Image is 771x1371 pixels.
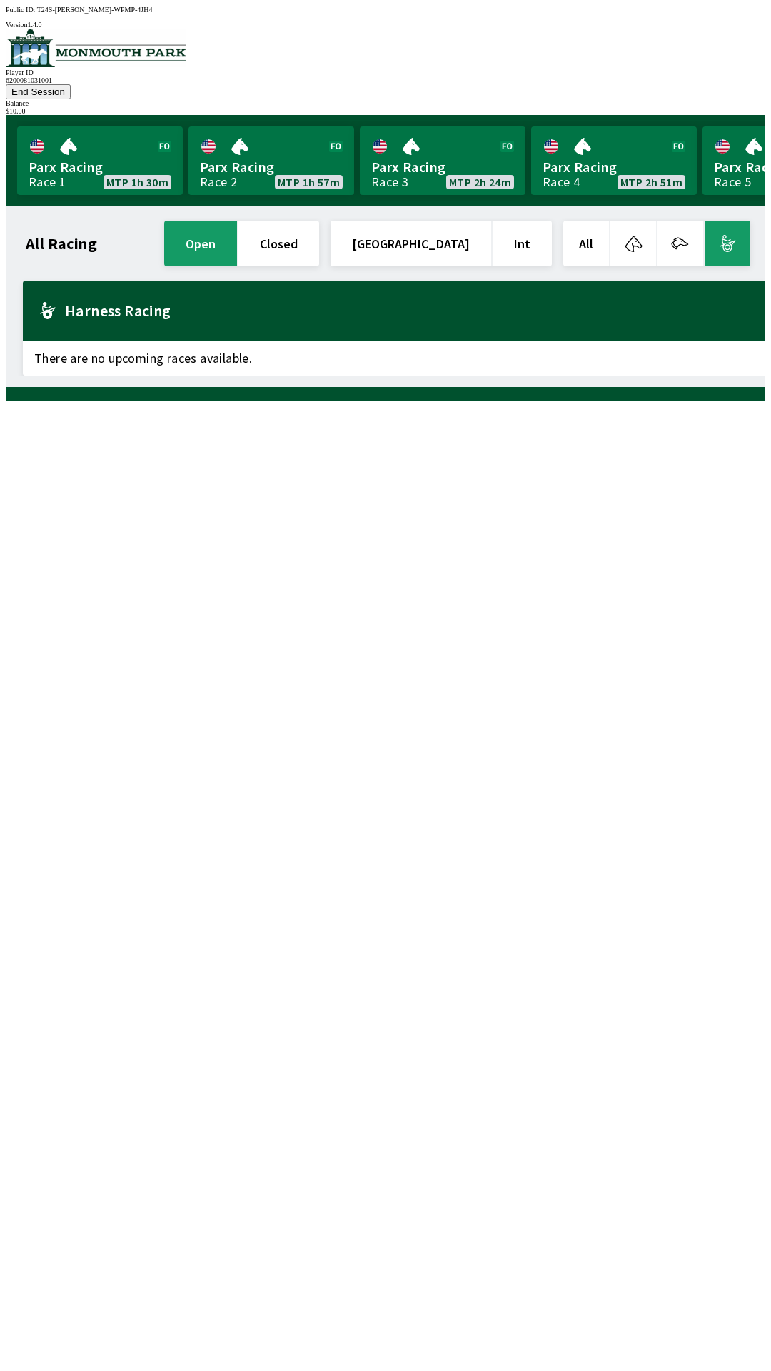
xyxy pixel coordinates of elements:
div: Balance [6,99,765,107]
div: 6200081031001 [6,76,765,84]
span: T24S-[PERSON_NAME]-WPMP-4JH4 [37,6,153,14]
span: There are no upcoming races available. [23,341,765,376]
button: All [563,221,609,266]
div: Race 5 [714,176,751,188]
button: [GEOGRAPHIC_DATA] [331,221,491,266]
div: Public ID: [6,6,765,14]
a: Parx RacingRace 4MTP 2h 51m [531,126,697,195]
button: open [164,221,237,266]
div: Race 2 [200,176,237,188]
a: Parx RacingRace 2MTP 1h 57m [188,126,354,195]
button: closed [238,221,319,266]
span: Parx Racing [371,158,514,176]
div: $ 10.00 [6,107,765,115]
span: MTP 1h 57m [278,176,340,188]
button: End Session [6,84,71,99]
div: Race 4 [543,176,580,188]
a: Parx RacingRace 3MTP 2h 24m [360,126,525,195]
span: MTP 1h 30m [106,176,168,188]
span: Parx Racing [543,158,685,176]
div: Race 3 [371,176,408,188]
span: Parx Racing [29,158,171,176]
a: Parx RacingRace 1MTP 1h 30m [17,126,183,195]
h1: All Racing [26,238,97,249]
span: MTP 2h 51m [620,176,682,188]
img: venue logo [6,29,186,67]
button: Int [493,221,552,266]
div: Race 1 [29,176,66,188]
div: Version 1.4.0 [6,21,765,29]
span: Parx Racing [200,158,343,176]
div: Player ID [6,69,765,76]
h2: Harness Racing [65,305,754,316]
span: MTP 2h 24m [449,176,511,188]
